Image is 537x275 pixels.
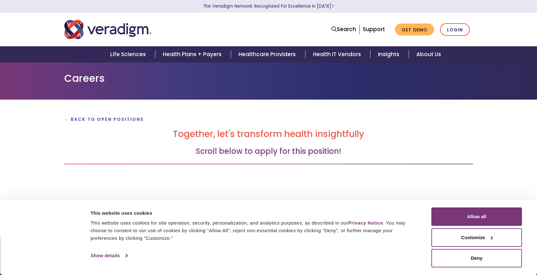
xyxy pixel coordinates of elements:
a: The Veradigm Network: Recognized for Excellence in [DATE]Learn More [203,3,334,9]
a: Search [331,25,356,34]
a: Support [363,25,385,33]
button: Allow all [432,207,522,226]
a: Login [440,23,470,36]
h1: Careers [64,72,473,84]
a: ← Back to Open Positions [64,116,144,122]
a: Health Plans + Payers [155,46,231,62]
div: This website uses cookies for site operation, security, personalization, and analytics purposes, ... [91,219,417,242]
h2: Together, let's transform health insightfully [64,129,473,140]
a: Privacy Notice [348,220,383,226]
a: Show details [91,251,127,260]
button: Customize [432,228,522,247]
button: Deny [432,249,522,267]
img: Veradigm logo [64,19,151,40]
span: Learn More [331,3,334,9]
a: Health IT Vendors [305,46,370,62]
h3: Scroll below to apply for this position! [64,147,473,156]
a: About Us [409,46,449,62]
div: This website uses cookies [91,209,417,217]
a: Healthcare Providers [231,46,305,62]
a: Get Demo [395,23,434,36]
a: Insights [370,46,409,62]
a: Life Sciences [103,46,155,62]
